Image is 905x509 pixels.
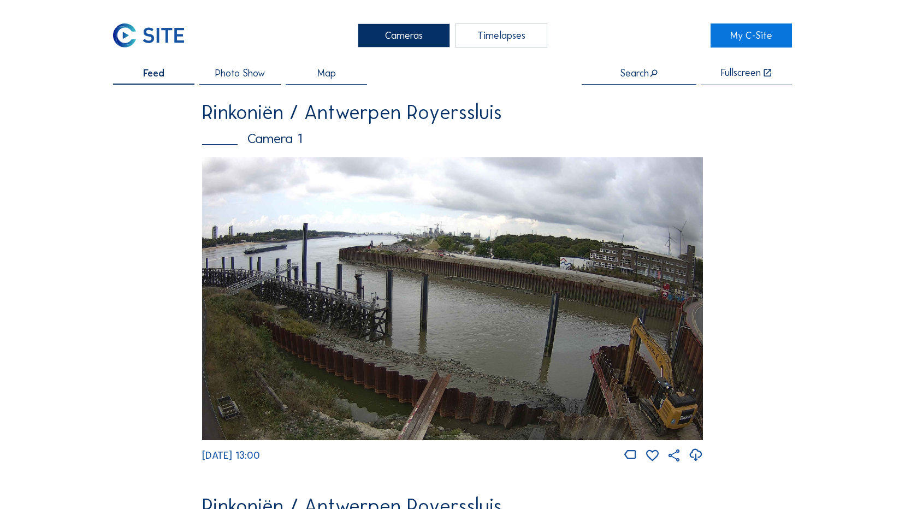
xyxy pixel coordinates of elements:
[202,132,702,145] div: Camera 1
[358,23,450,48] div: Cameras
[455,23,547,48] div: Timelapses
[721,68,761,78] div: Fullscreen
[202,449,260,461] span: [DATE] 13:00
[215,68,265,78] span: Photo Show
[711,23,792,48] a: My C-Site
[317,68,336,78] span: Map
[202,157,702,440] img: Image
[143,68,164,78] span: Feed
[202,103,702,122] div: Rinkoniën / Antwerpen Royerssluis
[113,23,184,48] img: C-SITE Logo
[113,23,194,48] a: C-SITE Logo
